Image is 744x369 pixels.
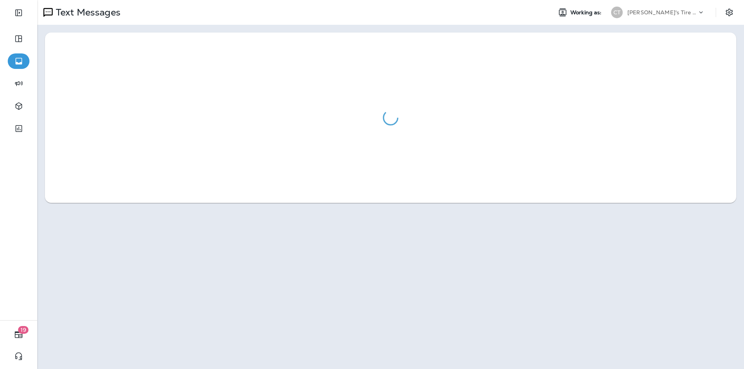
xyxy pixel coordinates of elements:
[8,5,29,21] button: Expand Sidebar
[722,5,736,19] button: Settings
[627,9,697,15] p: [PERSON_NAME]'s Tire & Auto
[8,327,29,342] button: 19
[18,326,29,334] span: 19
[611,7,623,18] div: CT
[53,7,121,18] p: Text Messages
[570,9,603,16] span: Working as:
